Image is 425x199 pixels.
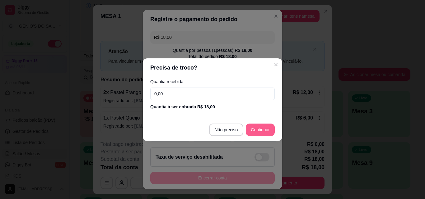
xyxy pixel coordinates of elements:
button: Continuar [246,124,275,136]
button: Close [271,60,281,70]
div: Quantia à ser cobrada R$ 18,00 [150,104,275,110]
label: Quantia recebida [150,79,275,84]
button: Não preciso [209,124,244,136]
header: Precisa de troco? [143,58,282,77]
